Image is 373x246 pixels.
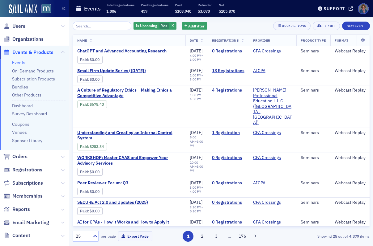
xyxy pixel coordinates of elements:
[301,68,326,74] div: Seminars
[212,68,244,74] a: 13 Registrations
[211,231,222,242] button: 3
[190,135,203,147] div: –
[90,170,100,174] span: $0.00
[301,180,326,186] div: Seminars
[323,24,335,28] div: Export
[253,130,292,136] span: CPA Crossings
[77,48,181,54] a: ChatGPT and Advanced Accounting Research
[183,231,193,242] button: 1
[190,225,203,237] div: –
[313,22,340,30] button: Export
[253,48,281,54] a: CPA Crossings
[12,232,30,239] span: Content
[141,3,168,7] p: Paid Registrations
[190,205,203,213] div: –
[190,186,203,194] div: –
[77,200,181,205] a: SECURE Act 2.0 and Updates (2025)
[80,102,88,107] a: Paid
[335,68,366,74] div: Webcast Replay
[77,155,181,166] a: WORKSHOP: Master CAAS and Empower Your Advisory Services
[77,219,181,225] a: AI for CPAs - How it Works and How to Apply it
[90,144,104,149] span: $253.34
[80,170,90,174] span: :
[77,76,103,83] div: Paid: 13 - $0
[3,153,28,160] a: Orders
[12,129,27,135] a: Venues
[190,54,203,62] div: –
[73,22,132,30] input: Search…
[253,155,281,161] a: CPA Crossings
[335,155,366,161] div: Webcast Replay
[80,144,90,149] span: :
[3,219,49,226] a: Email Marketing
[106,9,116,14] span: 1,006
[12,166,42,173] span: Registrations
[190,73,203,81] div: –
[9,4,37,14] a: SailAMX
[80,57,90,62] span: :
[190,93,201,97] time: 1:00 PM
[219,9,235,14] span: $105,870
[301,130,326,136] div: Seminars
[12,111,47,117] a: Survey Dashboard
[190,185,201,190] time: 3:00 PM
[301,155,326,161] div: Seminars
[190,155,202,160] span: [DATE]
[12,219,49,226] span: Email Marketing
[253,38,270,43] span: Provider
[12,92,41,98] a: Other Products
[212,130,244,136] a: 1 Registration
[188,23,205,29] span: Add Filter
[80,77,88,82] a: Paid
[3,193,43,199] a: Memberships
[3,206,30,213] a: Reports
[342,23,370,28] a: New Event
[77,180,181,186] span: Peer Reviewer Forum: Q3
[90,57,100,62] span: $0.00
[190,57,201,62] time: 6:00 PM
[190,189,201,194] time: 4:00 PM
[12,153,28,160] span: Orders
[12,193,43,199] span: Memberships
[175,3,191,7] p: Paid
[90,189,100,194] span: $0.00
[219,3,235,7] p: Net
[253,180,292,186] span: AICPA
[332,233,338,239] strong: 25
[41,4,51,14] img: SailAMX
[77,88,181,98] a: A Culture of Regulatory Ethics – Making Ethics a Competitive Advantage
[275,233,370,239] div: Showing out of items
[212,155,244,161] a: 0 Registrations
[190,48,202,54] span: [DATE]
[77,68,181,74] a: Small Firm Update Series ([DATE])
[3,180,43,187] a: Subscriptions
[12,76,55,82] a: Subscription Products
[358,3,369,14] span: Profile
[84,5,101,12] h1: Events
[301,219,326,225] div: Seminars
[335,130,366,136] div: Webcast Replay
[12,103,33,109] a: Dashboard
[190,87,202,93] span: [DATE]
[253,219,281,225] a: CPA Crossings
[212,180,244,186] a: 0 Registrations
[77,188,103,195] div: Paid: 0 - $0
[12,84,28,90] a: Bundles
[253,200,281,205] a: CPA Crossings
[190,93,203,101] div: –
[190,209,201,213] time: 5:30 PM
[253,88,292,125] span: Peters Professional Education L.L.C. (Mechanicsville, VA)
[253,88,292,125] a: [PERSON_NAME] Professional Education L.L.C. ([GEOGRAPHIC_DATA], [GEOGRAPHIC_DATA])
[80,102,90,107] span: :
[161,23,167,28] span: Yes
[3,166,42,173] a: Registrations
[12,60,25,65] a: Events
[253,130,281,136] a: CPA Crossings
[335,38,348,43] span: Format
[80,57,88,62] a: Paid
[101,233,116,239] label: per page
[190,135,196,143] time: 9:00 AM
[80,144,88,149] a: Paid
